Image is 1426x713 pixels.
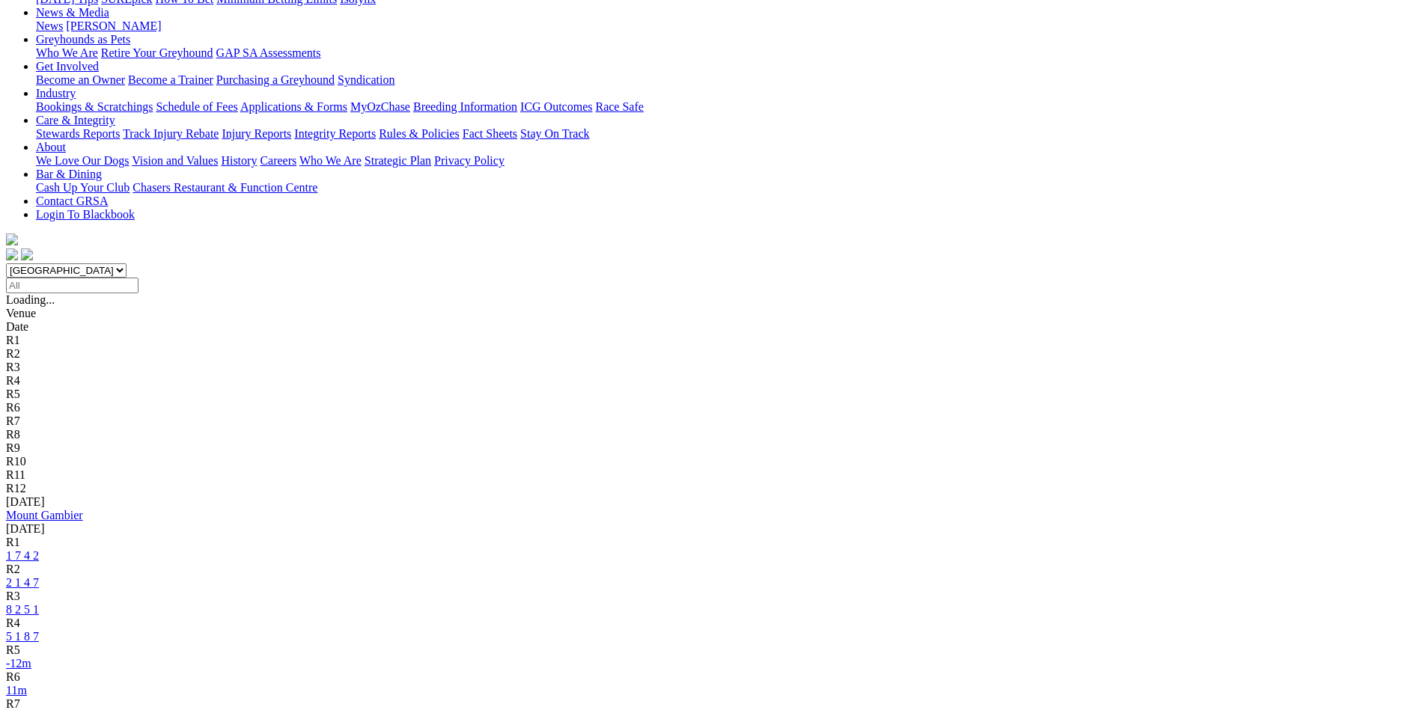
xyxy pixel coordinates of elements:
[36,141,66,153] a: About
[36,181,130,194] a: Cash Up Your Club
[6,278,138,293] input: Select date
[128,73,213,86] a: Become a Trainer
[36,154,1420,168] div: About
[36,33,130,46] a: Greyhounds as Pets
[36,181,1420,195] div: Bar & Dining
[6,563,1420,576] div: R2
[36,19,63,32] a: News
[36,73,125,86] a: Become an Owner
[6,495,1420,509] div: [DATE]
[6,509,83,521] a: Mount Gambier
[36,154,129,167] a: We Love Our Dogs
[36,46,1420,60] div: Greyhounds as Pets
[6,388,1420,401] div: R5
[216,73,335,86] a: Purchasing a Greyhound
[6,233,18,245] img: logo-grsa-white.png
[299,154,362,167] a: Who We Are
[132,154,218,167] a: Vision and Values
[350,100,410,113] a: MyOzChase
[36,73,1420,87] div: Get Involved
[338,73,394,86] a: Syndication
[6,697,1420,711] div: R7
[6,576,39,589] a: 2 1 4 7
[6,549,39,562] a: 1 7 4 2
[36,127,1420,141] div: Care & Integrity
[101,46,213,59] a: Retire Your Greyhound
[434,154,505,167] a: Privacy Policy
[6,401,1420,414] div: R6
[6,670,1420,684] div: R6
[240,100,347,113] a: Applications & Forms
[123,127,219,140] a: Track Injury Rebate
[6,482,1420,495] div: R12
[36,195,108,207] a: Contact GRSA
[294,127,376,140] a: Integrity Reports
[36,127,120,140] a: Stewards Reports
[6,657,31,670] a: -12m
[36,19,1420,33] div: News & Media
[36,208,135,221] a: Login To Blackbook
[6,441,1420,455] div: R9
[132,181,317,194] a: Chasers Restaurant & Function Centre
[36,6,109,19] a: News & Media
[6,374,1420,388] div: R4
[365,154,431,167] a: Strategic Plan
[36,100,153,113] a: Bookings & Scratchings
[36,87,76,100] a: Industry
[6,468,1420,482] div: R11
[36,114,115,126] a: Care & Integrity
[36,168,102,180] a: Bar & Dining
[66,19,161,32] a: [PERSON_NAME]
[260,154,296,167] a: Careers
[379,127,460,140] a: Rules & Policies
[156,100,237,113] a: Schedule of Fees
[6,603,39,616] a: 8 2 5 1
[36,100,1420,114] div: Industry
[36,46,98,59] a: Who We Are
[221,154,257,167] a: History
[6,684,27,697] a: 11m
[463,127,517,140] a: Fact Sheets
[6,414,1420,428] div: R7
[6,307,1420,320] div: Venue
[6,522,1420,536] div: [DATE]
[6,590,1420,603] div: R3
[6,428,1420,441] div: R8
[413,100,517,113] a: Breeding Information
[6,320,1420,334] div: Date
[6,361,1420,374] div: R3
[6,347,1420,361] div: R2
[6,630,39,643] a: 5 1 8 7
[6,643,1420,657] div: R5
[21,248,33,260] img: twitter.svg
[216,46,321,59] a: GAP SA Assessments
[6,616,1420,630] div: R4
[6,334,1420,347] div: R1
[6,248,18,260] img: facebook.svg
[6,293,55,306] span: Loading...
[6,455,1420,468] div: R10
[520,127,589,140] a: Stay On Track
[222,127,291,140] a: Injury Reports
[520,100,592,113] a: ICG Outcomes
[6,536,1420,549] div: R1
[36,60,99,73] a: Get Involved
[595,100,643,113] a: Race Safe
